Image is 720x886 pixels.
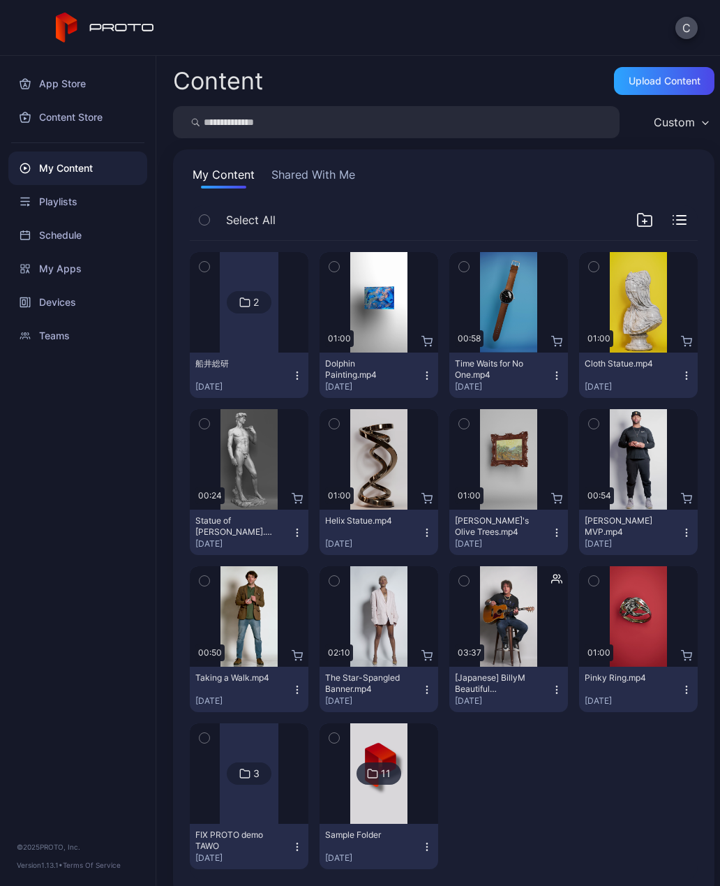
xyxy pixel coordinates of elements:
button: Sample Folder[DATE] [320,824,438,869]
button: Taking a Walk.mp4[DATE] [190,667,308,712]
div: 3 [253,767,260,780]
div: Dolphin Painting.mp4 [325,358,402,381]
div: Upload Content [629,75,700,87]
div: [DATE] [195,538,292,549]
div: [DATE] [195,852,292,864]
button: Helix Statue.mp4[DATE] [320,510,438,555]
button: 船井総研[DATE] [190,353,308,398]
div: [DATE] [325,852,421,864]
div: Albert Pujols MVP.mp4 [585,515,661,538]
div: Custom [654,115,695,129]
div: Statue of David.mp4 [195,515,272,538]
button: [PERSON_NAME]'s Olive Trees.mp4[DATE] [449,510,568,555]
a: Content Store [8,101,147,134]
a: Playlists [8,185,147,219]
button: FIX PROTO demo TAWO[DATE] [190,824,308,869]
div: Cloth Statue.mp4 [585,358,661,369]
button: Shared With Me [269,166,358,189]
a: My Apps [8,252,147,286]
div: The Star-Spangled Banner.mp4 [325,672,402,695]
button: Pinky Ring.mp4[DATE] [579,667,698,712]
div: [DATE] [195,695,292,707]
button: Statue of [PERSON_NAME].mp4[DATE] [190,510,308,555]
div: 11 [381,767,391,780]
button: C [675,17,698,39]
div: Taking a Walk.mp4 [195,672,272,684]
div: 2 [253,296,259,309]
span: Version 1.13.1 • [17,861,63,869]
button: Time Waits for No One.mp4[DATE] [449,353,568,398]
button: My Content [190,166,257,189]
button: The Star-Spangled Banner.mp4[DATE] [320,667,438,712]
div: © 2025 PROTO, Inc. [17,841,139,852]
button: Cloth Statue.mp4[DATE] [579,353,698,398]
div: [DATE] [325,695,421,707]
div: [DATE] [455,381,551,392]
a: Teams [8,319,147,353]
div: Van Gogh's Olive Trees.mp4 [455,515,532,538]
a: Terms Of Service [63,861,121,869]
a: Schedule [8,219,147,252]
a: App Store [8,67,147,101]
div: [DATE] [195,381,292,392]
a: My Content [8,152,147,185]
div: [DATE] [585,538,681,549]
div: [DATE] [585,381,681,392]
div: FIX PROTO demo TAWO [195,829,272,852]
button: [Japanese] BillyM Beautiful Disaster.mp4[DATE] [449,667,568,712]
button: [PERSON_NAME] MVP.mp4[DATE] [579,510,698,555]
div: [DATE] [455,695,551,707]
button: Custom [647,106,714,138]
div: 船井総研 [195,358,272,369]
button: Upload Content [614,67,714,95]
div: [Japanese] BillyM Beautiful Disaster.mp4 [455,672,532,695]
span: Select All [226,212,276,228]
div: [DATE] [585,695,681,707]
a: Devices [8,286,147,319]
div: Pinky Ring.mp4 [585,672,661,684]
div: [DATE] [325,538,421,549]
div: [DATE] [455,538,551,549]
div: Time Waits for No One.mp4 [455,358,532,381]
div: Content [173,69,263,93]
div: [DATE] [325,381,421,392]
div: Sample Folder [325,829,402,841]
button: Dolphin Painting.mp4[DATE] [320,353,438,398]
div: Helix Statue.mp4 [325,515,402,526]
